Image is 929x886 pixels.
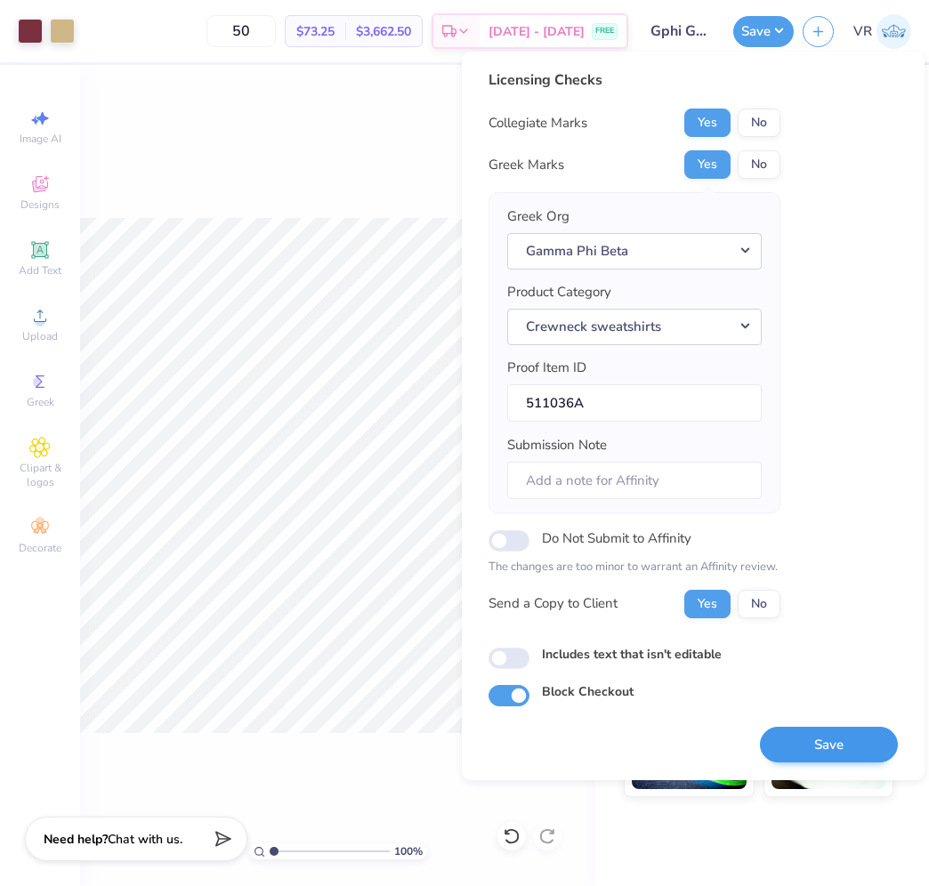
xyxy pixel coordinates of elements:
[19,263,61,278] span: Add Text
[684,109,731,137] button: Yes
[507,206,570,227] label: Greek Org
[542,645,722,664] label: Includes text that isn't editable
[738,150,780,179] button: No
[853,14,911,49] a: VR
[489,113,587,133] div: Collegiate Marks
[489,22,585,41] span: [DATE] - [DATE]
[22,329,58,343] span: Upload
[19,541,61,555] span: Decorate
[507,435,607,455] label: Submission Note
[507,462,762,500] input: Add a note for Affinity
[20,132,61,146] span: Image AI
[542,682,634,701] label: Block Checkout
[206,15,276,47] input: – –
[684,590,731,618] button: Yes
[507,309,762,345] button: Crewneck sweatshirts
[108,831,182,848] span: Chat with us.
[738,590,780,618] button: No
[489,155,564,175] div: Greek Marks
[489,559,780,576] p: The changes are too minor to warrant an Affinity review.
[507,358,586,378] label: Proof Item ID
[27,395,54,409] span: Greek
[489,593,618,614] div: Send a Copy to Client
[853,21,872,42] span: VR
[637,13,724,49] input: Untitled Design
[507,233,762,270] button: Gamma Phi Beta
[44,831,108,848] strong: Need help?
[9,461,71,489] span: Clipart & logos
[738,109,780,137] button: No
[489,69,780,91] div: Licensing Checks
[296,22,335,41] span: $73.25
[684,150,731,179] button: Yes
[876,14,911,49] img: Val Rhey Lodueta
[760,727,898,763] button: Save
[542,527,691,550] label: Do Not Submit to Affinity
[507,282,611,302] label: Product Category
[394,843,423,859] span: 100 %
[20,197,60,212] span: Designs
[595,25,614,37] span: FREE
[356,22,411,41] span: $3,662.50
[733,16,794,47] button: Save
